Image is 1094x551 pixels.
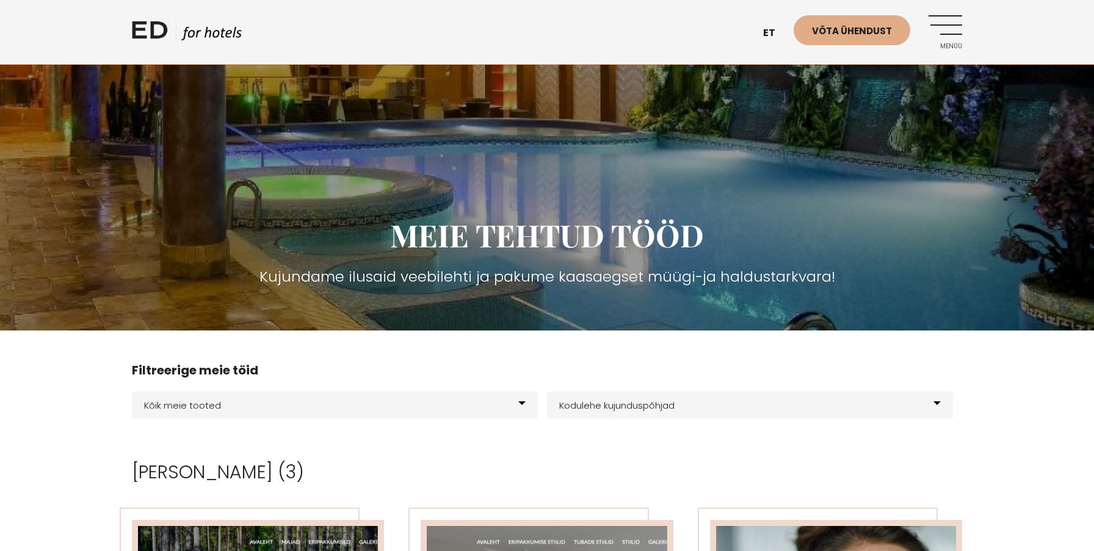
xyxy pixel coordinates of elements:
[132,266,962,288] h3: Kujundame ilusaid veebilehti ja pakume kaasaegset müügi-ja haldustarkvara!
[794,15,910,45] a: Võta ühendust
[929,15,962,49] a: Menüü
[929,43,962,50] span: Menüü
[757,18,794,48] a: et
[132,361,962,379] h4: Filtreerige meie töid
[132,461,962,483] h2: [PERSON_NAME] (3)
[132,18,242,49] a: ED HOTELS
[390,214,704,255] span: MEIE TEHTUD TÖÖD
